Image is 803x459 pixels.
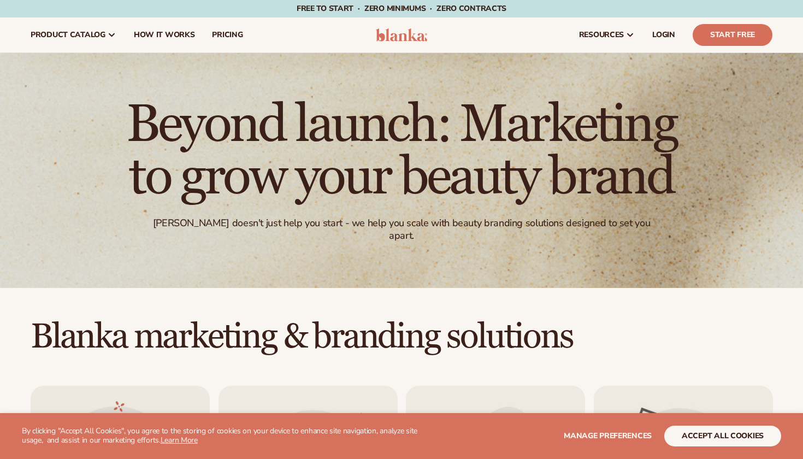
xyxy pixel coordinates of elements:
span: pricing [212,31,243,39]
span: product catalog [31,31,105,39]
button: Manage preferences [564,426,652,446]
h1: Beyond launch: Marketing to grow your beauty brand [101,99,702,204]
a: Start Free [693,24,772,46]
span: Manage preferences [564,431,652,441]
a: How It Works [125,17,204,52]
a: resources [570,17,643,52]
span: resources [579,31,624,39]
a: product catalog [22,17,125,52]
a: Learn More [161,435,198,445]
span: LOGIN [652,31,675,39]
a: pricing [203,17,251,52]
button: accept all cookies [664,426,781,446]
img: logo [376,28,428,42]
span: How It Works [134,31,195,39]
div: [PERSON_NAME] doesn't just help you start - we help you scale with beauty branding solutions desi... [140,217,664,243]
a: LOGIN [643,17,684,52]
span: Free to start · ZERO minimums · ZERO contracts [297,3,506,14]
p: By clicking "Accept All Cookies", you agree to the storing of cookies on your device to enhance s... [22,427,427,445]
